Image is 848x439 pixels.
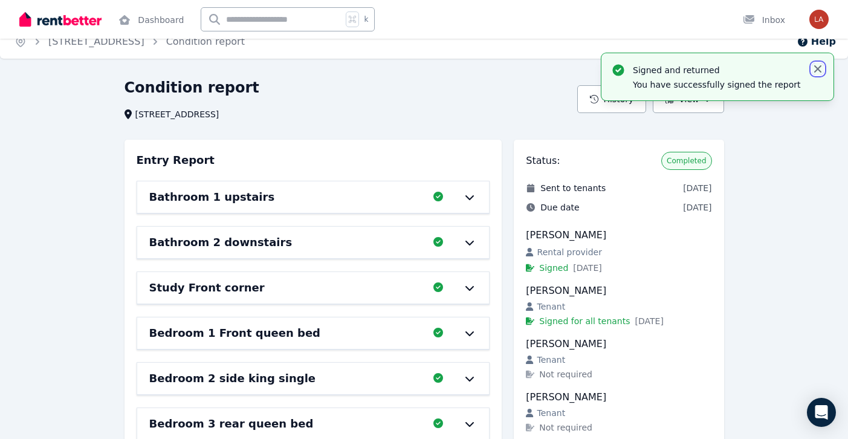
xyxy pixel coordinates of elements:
div: Open Intercom Messenger [807,398,836,427]
div: [PERSON_NAME] [526,284,711,298]
p: You have successfully signed the report [633,79,802,91]
div: Inbox [743,14,785,26]
h3: Status: [526,154,560,168]
span: Signed for all tenants [539,315,630,327]
h1: Condition report [125,78,259,97]
span: Not required [539,421,592,434]
h6: Bathroom 2 downstairs [149,234,293,251]
h3: Entry Report [137,152,215,169]
div: [PERSON_NAME] [526,390,711,405]
span: Signed [539,262,568,274]
span: [DATE] [683,182,711,194]
a: [STREET_ADDRESS] [48,36,144,47]
span: Rental provider [537,246,602,258]
span: Due date [540,201,579,213]
p: Signed and returned [633,64,802,76]
img: RentBetter [19,10,102,28]
img: Max Lassner [809,10,829,29]
h6: Bedroom 1 Front queen bed [149,325,320,342]
h6: Bedroom 2 side king single [149,370,316,387]
span: Sent to tenants [540,182,606,194]
span: Not required [539,368,592,380]
h6: Bedroom 3 rear queen bed [149,415,314,432]
span: k [364,15,368,24]
button: Help [797,34,836,49]
span: [DATE] [635,315,664,327]
h6: Study Front corner [149,279,265,296]
span: Tenant [537,301,566,313]
div: [PERSON_NAME] [526,228,711,242]
button: History [577,85,646,113]
span: Completed [667,156,706,166]
span: Tenant [537,354,566,366]
span: [DATE] [683,201,711,213]
a: Condition report [166,36,245,47]
div: [PERSON_NAME] [526,337,711,351]
h6: Bathroom 1 upstairs [149,189,275,206]
span: [DATE] [573,262,601,274]
span: [STREET_ADDRESS] [135,108,219,120]
span: Tenant [537,407,566,419]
